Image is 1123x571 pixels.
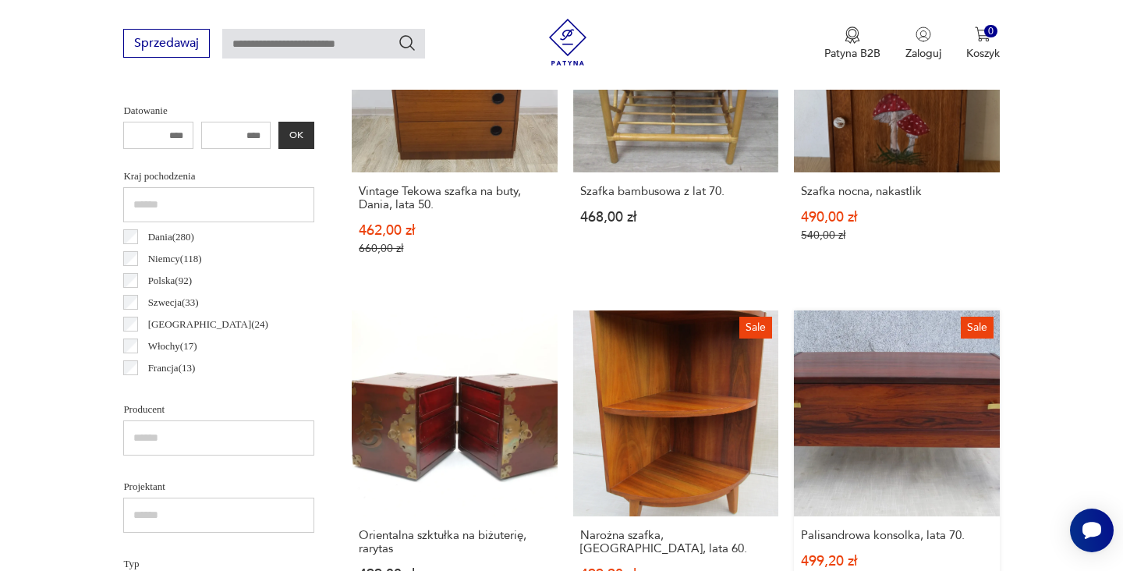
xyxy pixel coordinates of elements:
[975,27,990,42] img: Ikona koszyka
[148,272,192,289] p: Polska ( 92 )
[824,46,880,61] p: Patyna B2B
[123,39,210,50] a: Sprzedawaj
[1070,509,1114,552] iframe: Smartsupp widget button
[123,478,314,495] p: Projektant
[824,27,880,61] a: Ikona medaluPatyna B2B
[148,229,194,246] p: Dania ( 280 )
[123,401,314,418] p: Producent
[845,27,860,44] img: Ikona medalu
[801,185,992,198] h3: Szafka nocna, nakastlik
[398,34,416,52] button: Szukaj
[359,529,550,555] h3: Orientalna szktułka na biżuterię, rarytas
[801,211,992,224] p: 490,00 zł
[148,360,196,377] p: Francja ( 13 )
[148,338,197,355] p: Włochy ( 17 )
[123,102,314,119] p: Datowanie
[966,27,1000,61] button: 0Koszyk
[123,29,210,58] button: Sprzedawaj
[148,316,268,333] p: [GEOGRAPHIC_DATA] ( 24 )
[801,555,992,568] p: 499,20 zł
[580,529,771,555] h3: Narożna szafka, [GEOGRAPHIC_DATA], lata 60.
[278,122,314,149] button: OK
[905,46,941,61] p: Zaloguj
[148,250,202,268] p: Niemcy ( 118 )
[123,168,314,185] p: Kraj pochodzenia
[916,27,931,42] img: Ikonka użytkownika
[580,185,771,198] h3: Szafka bambusowa z lat 70.
[801,529,992,542] h3: Palisandrowa konsolka, lata 70.
[148,294,199,311] p: Szwecja ( 33 )
[984,25,997,38] div: 0
[966,46,1000,61] p: Koszyk
[544,19,591,66] img: Patyna - sklep z meblami i dekoracjami vintage
[905,27,941,61] button: Zaloguj
[359,224,550,237] p: 462,00 zł
[824,27,880,61] button: Patyna B2B
[359,185,550,211] h3: Vintage Tekowa szafka na buty, Dania, lata 50.
[801,229,992,242] p: 540,00 zł
[148,381,205,399] p: Norwegia ( 12 )
[359,242,550,255] p: 660,00 zł
[580,211,771,224] p: 468,00 zł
